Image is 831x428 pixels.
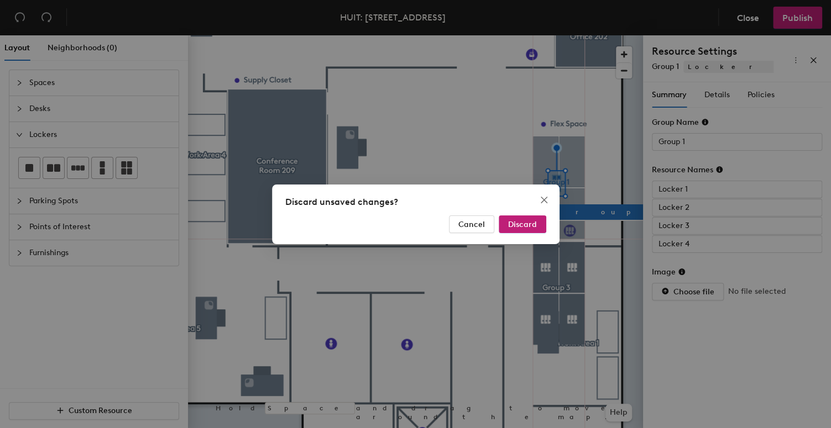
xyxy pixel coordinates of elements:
button: Close [535,191,553,209]
span: Close [535,195,553,204]
span: close [540,195,548,204]
button: Cancel [449,215,494,233]
div: Discard unsaved changes? [285,195,546,209]
span: Cancel [458,219,485,229]
button: Discard [499,215,546,233]
span: Discard [508,219,537,229]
